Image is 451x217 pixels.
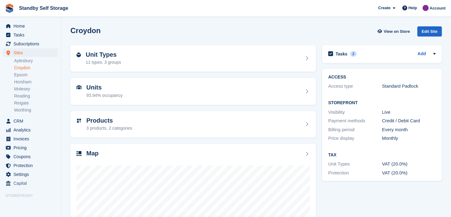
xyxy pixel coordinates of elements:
a: Molesey [14,86,58,92]
div: 93.94% occupancy [86,92,122,99]
h2: Units [86,84,122,91]
span: Create [378,5,390,11]
img: custom-product-icn-752c56ca05d30b4aa98f6f15887a0e09747e85b44ffffa43cff429088544963d.svg [77,118,81,123]
a: Edit Site [417,26,442,39]
div: Live [382,109,436,116]
a: menu [3,117,58,125]
a: menu [3,22,58,30]
span: Tasks [13,31,50,39]
h2: Croydon [70,26,101,35]
a: Aylesbury [14,58,58,64]
span: Analytics [13,126,50,134]
a: Croydon [14,65,58,71]
h2: Map [86,150,99,157]
a: menu [3,152,58,161]
img: stora-icon-8386f47178a22dfd0bd8f6a31ec36ba5ce8667c1dd55bd0f319d3a0aa187defe.svg [5,4,14,13]
div: Unit Types [328,161,382,168]
div: Monthly [382,135,436,142]
span: Settings [13,170,50,179]
div: VAT (20.0%) [382,169,436,177]
img: unit-type-icn-2b2737a686de81e16bb02015468b77c625bbabd49415b5ef34ead5e3b44a266d.svg [77,52,81,57]
a: menu [3,48,58,57]
a: menu [3,31,58,39]
div: Billing period [328,126,382,133]
span: Protection [13,161,50,170]
div: Standard Padlock [382,83,436,90]
h2: Tasks [336,51,348,57]
a: Worthing [14,107,58,113]
a: Products 3 products, 2 categories [70,111,316,138]
div: Price display [328,135,382,142]
span: Sites [13,48,50,57]
a: menu [3,200,58,209]
img: unit-icn-7be61d7bf1b0ce9d3e12c5938cc71ed9869f7b940bace4675aadf7bd6d80202e.svg [77,85,81,89]
a: menu [3,126,58,134]
a: menu [3,143,58,152]
a: menu [3,170,58,179]
a: Unit Types 11 types, 3 groups [70,45,316,72]
h2: Tax [328,153,436,158]
div: VAT (20.0%) [382,161,436,168]
img: map-icn-33ee37083ee616e46c38cad1a60f524a97daa1e2b2c8c0bc3eb3415660979fc1.svg [77,151,81,156]
h2: Storefront [328,101,436,105]
a: Units 93.94% occupancy [70,78,316,105]
a: Reigate [14,100,58,106]
span: Subscriptions [13,40,50,48]
a: menu [3,135,58,143]
div: Payment methods [328,117,382,124]
div: 11 types, 3 groups [86,59,121,66]
div: Edit Site [417,26,442,36]
a: View on Store [377,26,412,36]
a: Preview store [51,201,58,208]
span: Help [408,5,417,11]
a: Standby Self Storage [17,3,71,13]
a: menu [3,161,58,170]
a: menu [3,40,58,48]
span: View on Store [384,29,410,35]
span: Pricing [13,143,50,152]
span: Storefront [6,193,61,199]
span: Account [430,5,445,11]
div: 3 products, 2 categories [86,125,132,131]
span: Invoices [13,135,50,143]
span: Home [13,22,50,30]
h2: ACCESS [328,75,436,80]
a: Add [418,51,426,58]
div: Protection [328,169,382,177]
div: Every month [382,126,436,133]
div: Credit / Debit Card [382,117,436,124]
h2: Products [86,117,132,124]
span: Capital [13,179,50,188]
a: Horsham [14,79,58,85]
a: Reading [14,93,58,99]
span: Coupons [13,152,50,161]
a: menu [3,179,58,188]
h2: Unit Types [86,51,121,58]
img: Sue Ford [423,5,429,11]
span: Booking Portal [13,200,50,209]
div: 2 [350,51,357,57]
div: Visibility [328,109,382,116]
span: CRM [13,117,50,125]
a: Epsom [14,72,58,78]
div: Access type [328,83,382,90]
